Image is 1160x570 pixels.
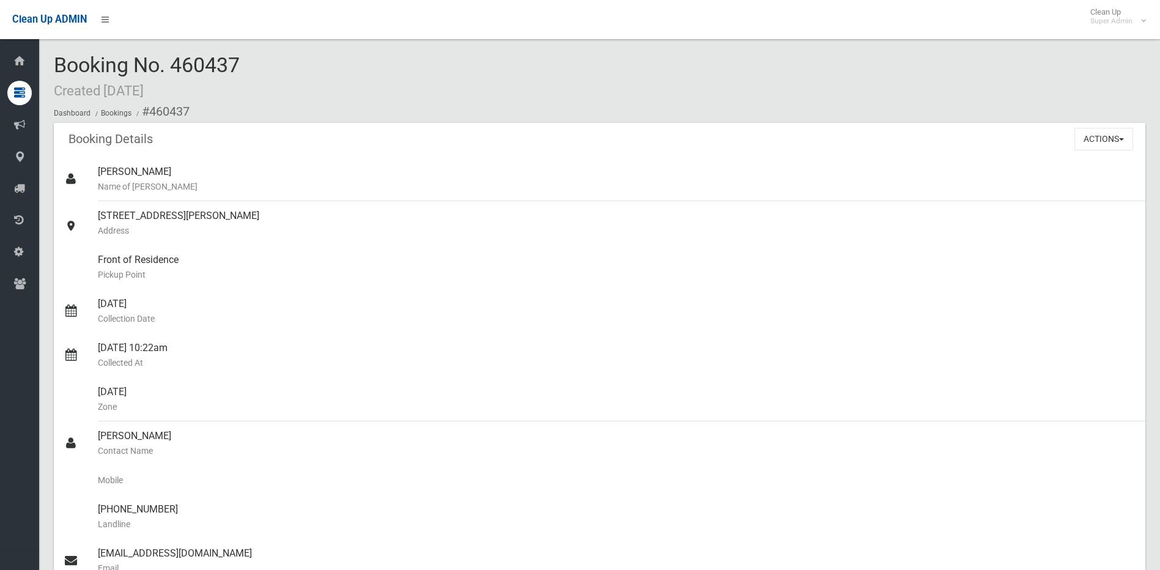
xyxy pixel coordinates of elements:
span: Clean Up [1084,7,1145,26]
div: Front of Residence [98,245,1136,289]
span: Booking No. 460437 [54,53,240,100]
div: [PERSON_NAME] [98,421,1136,465]
div: [DATE] 10:22am [98,333,1136,377]
div: [PHONE_NUMBER] [98,495,1136,539]
small: Collected At [98,355,1136,370]
small: Collection Date [98,311,1136,326]
small: Contact Name [98,443,1136,458]
div: [DATE] [98,377,1136,421]
small: Landline [98,517,1136,531]
small: Name of [PERSON_NAME] [98,179,1136,194]
small: Address [98,223,1136,238]
a: Dashboard [54,109,91,117]
div: [STREET_ADDRESS][PERSON_NAME] [98,201,1136,245]
li: #460437 [133,100,190,123]
a: Bookings [101,109,131,117]
header: Booking Details [54,127,168,151]
small: Zone [98,399,1136,414]
small: Pickup Point [98,267,1136,282]
small: Super Admin [1090,17,1132,26]
span: Clean Up ADMIN [12,13,87,25]
small: Created [DATE] [54,83,144,98]
small: Mobile [98,473,1136,487]
button: Actions [1074,128,1133,150]
div: [DATE] [98,289,1136,333]
div: [PERSON_NAME] [98,157,1136,201]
